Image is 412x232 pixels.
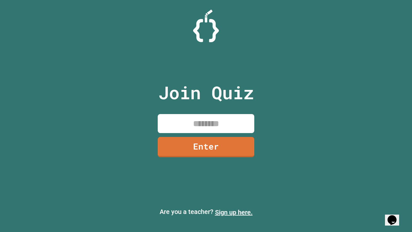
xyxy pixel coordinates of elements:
img: Logo.svg [193,10,219,42]
p: Join Quiz [158,79,254,106]
p: Are you a teacher? [5,207,407,217]
a: Sign up here. [215,208,253,216]
iframe: chat widget [359,178,406,206]
iframe: chat widget [385,206,406,226]
a: Enter [158,137,254,157]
